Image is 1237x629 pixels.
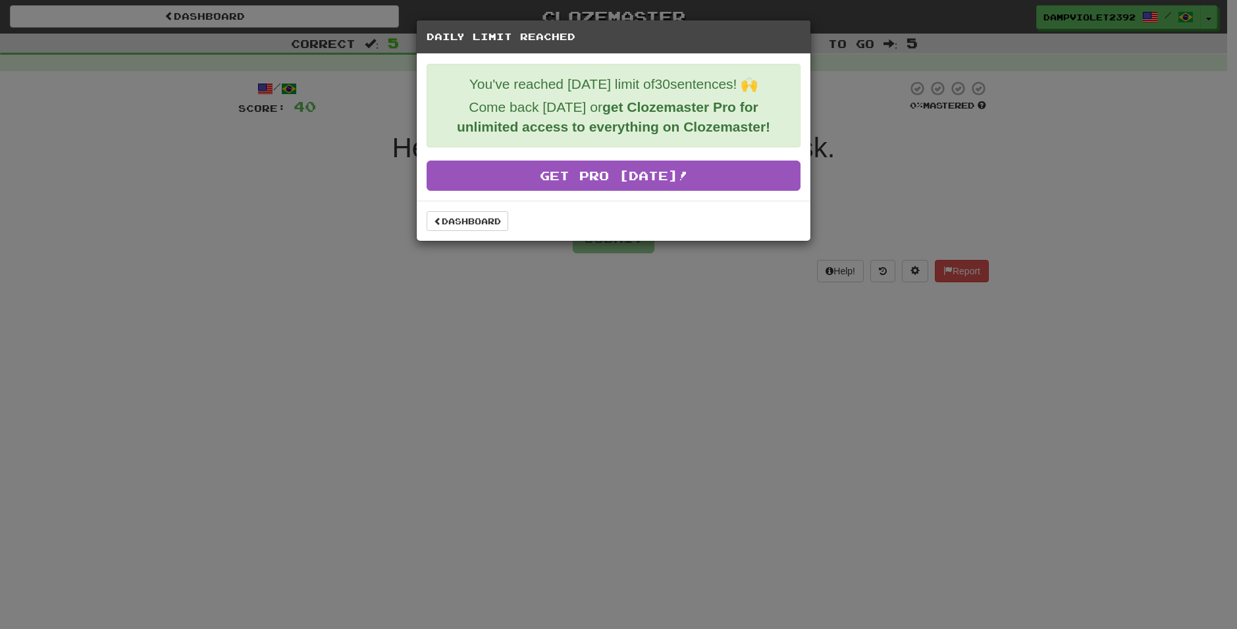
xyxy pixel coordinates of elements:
[427,211,508,231] a: Dashboard
[427,30,801,43] h5: Daily Limit Reached
[427,161,801,191] a: Get Pro [DATE]!
[437,74,790,94] p: You've reached [DATE] limit of 30 sentences! 🙌
[457,99,770,134] strong: get Clozemaster Pro for unlimited access to everything on Clozemaster!
[437,97,790,137] p: Come back [DATE] or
